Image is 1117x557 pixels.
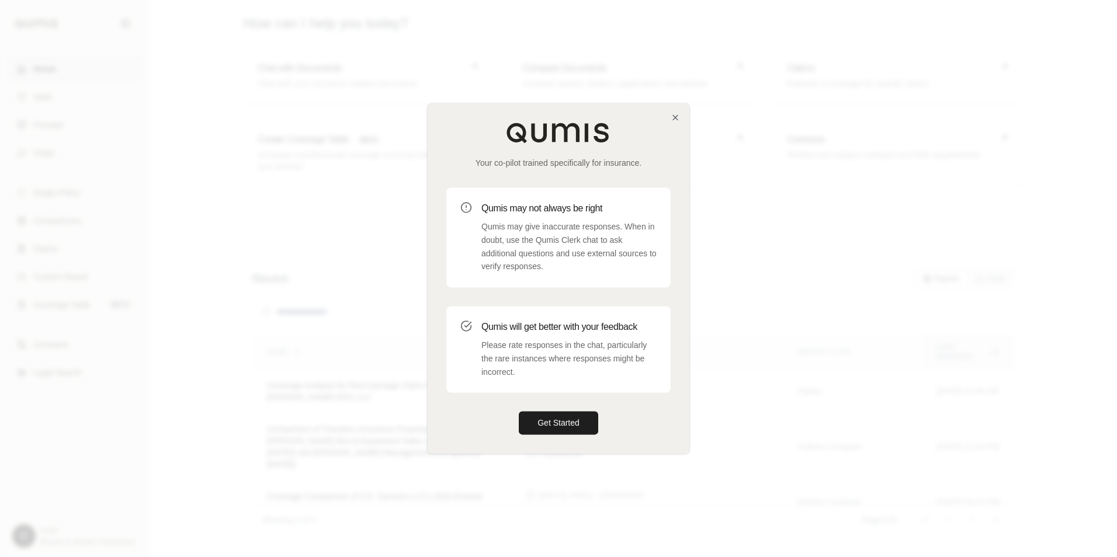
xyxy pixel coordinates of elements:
[506,122,611,143] img: Qumis Logo
[481,320,657,334] h3: Qumis will get better with your feedback
[481,201,657,215] h3: Qumis may not always be right
[481,220,657,273] p: Qumis may give inaccurate responses. When in doubt, use the Qumis Clerk chat to ask additional qu...
[446,157,671,169] p: Your co-pilot trained specifically for insurance.
[481,339,657,378] p: Please rate responses in the chat, particularly the rare instances where responses might be incor...
[519,412,598,435] button: Get Started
